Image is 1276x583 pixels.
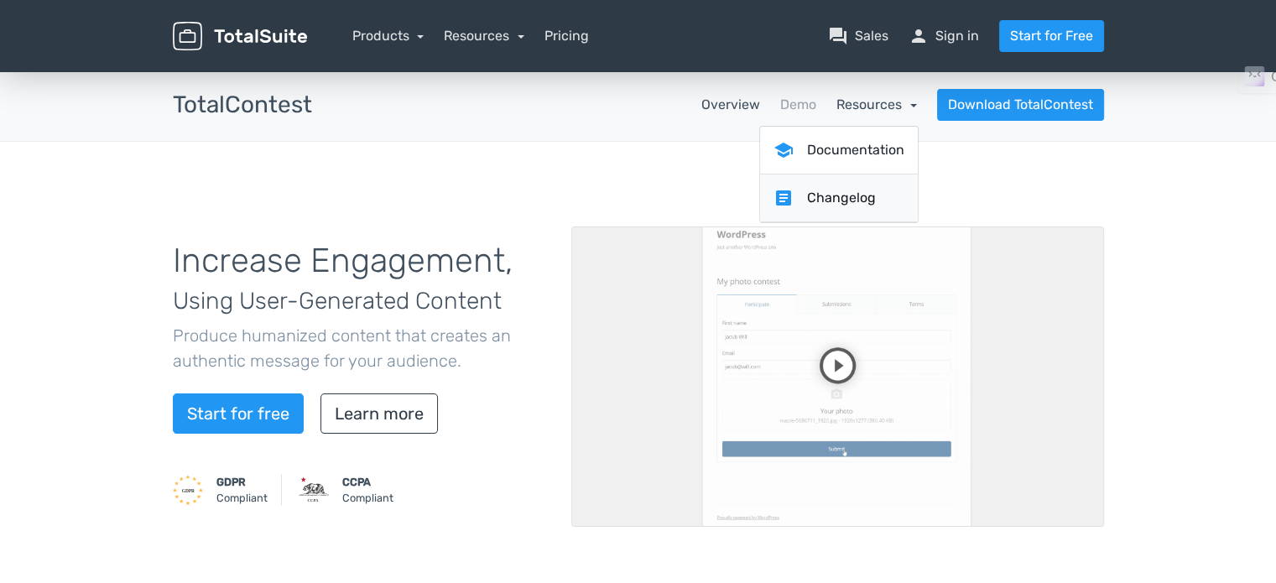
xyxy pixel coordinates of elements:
a: personSign in [909,26,979,46]
span: person [909,26,929,46]
a: Resources [444,28,524,44]
a: articleChangelog [760,174,918,222]
span: article [773,188,794,208]
strong: GDPR [216,476,246,488]
a: schoolDocumentation [760,127,918,174]
span: school [773,140,794,160]
p: Produce humanized content that creates an authentic message for your audience. [173,323,546,373]
span: Using User-Generated Content [173,287,502,315]
span: question_answer [828,26,848,46]
a: Start for free [173,393,304,434]
img: CCPA [299,475,329,505]
a: Pricing [544,26,589,46]
a: Learn more [320,393,438,434]
a: Products [352,28,424,44]
small: Compliant [216,474,268,506]
a: question_answerSales [828,26,888,46]
h1: Increase Engagement, [173,242,546,316]
strong: CCPA [342,476,371,488]
a: Overview [701,95,760,115]
a: Start for Free [999,20,1104,52]
h3: TotalContest [173,92,312,118]
img: GDPR [173,475,203,505]
img: TotalSuite for WordPress [173,22,307,51]
small: Compliant [342,474,393,506]
a: Resources [836,96,917,112]
a: Download TotalContest [937,89,1104,121]
a: Demo [780,95,816,115]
